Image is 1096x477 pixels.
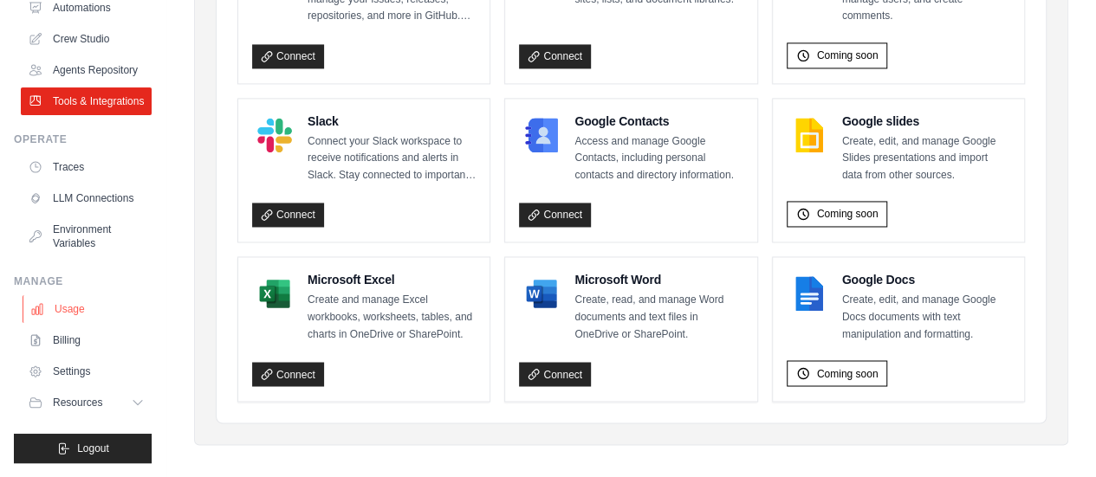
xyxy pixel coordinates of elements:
[519,362,591,386] a: Connect
[21,184,152,212] a: LLM Connections
[817,207,879,221] span: Coming soon
[574,292,743,343] p: Create, read, and manage Word documents and text files in OneDrive or SharePoint.
[308,292,476,343] p: Create and manage Excel workbooks, worksheets, tables, and charts in OneDrive or SharePoint.
[519,203,591,227] a: Connect
[21,326,152,354] a: Billing
[524,118,559,152] img: Google Contacts Logo
[21,153,152,181] a: Traces
[792,118,827,152] img: Google slides Logo
[14,132,152,146] div: Operate
[308,133,476,184] p: Connect your Slack workspace to receive notifications and alerts in Slack. Stay connected to impo...
[574,133,743,184] p: Access and manage Google Contacts, including personal contacts and directory information.
[21,358,152,385] a: Settings
[524,276,559,311] img: Microsoft Word Logo
[252,44,324,68] a: Connect
[257,118,292,152] img: Slack Logo
[21,87,152,115] a: Tools & Integrations
[53,396,102,409] span: Resources
[792,276,827,311] img: Google Docs Logo
[21,216,152,257] a: Environment Variables
[842,292,1010,343] p: Create, edit, and manage Google Docs documents with text manipulation and formatting.
[308,271,476,288] h4: Microsoft Excel
[308,113,476,130] h4: Slack
[21,56,152,84] a: Agents Repository
[21,25,152,53] a: Crew Studio
[77,442,109,455] span: Logout
[842,113,1010,130] h4: Google slides
[842,133,1010,184] p: Create, edit, and manage Google Slides presentations and import data from other sources.
[14,274,152,288] div: Manage
[817,366,879,380] span: Coming soon
[817,48,879,62] span: Coming soon
[14,434,152,463] button: Logout
[257,276,292,311] img: Microsoft Excel Logo
[252,362,324,386] a: Connect
[23,295,153,323] a: Usage
[574,271,743,288] h4: Microsoft Word
[519,44,591,68] a: Connect
[252,203,324,227] a: Connect
[21,389,152,416] button: Resources
[842,271,1010,288] h4: Google Docs
[574,113,743,130] h4: Google Contacts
